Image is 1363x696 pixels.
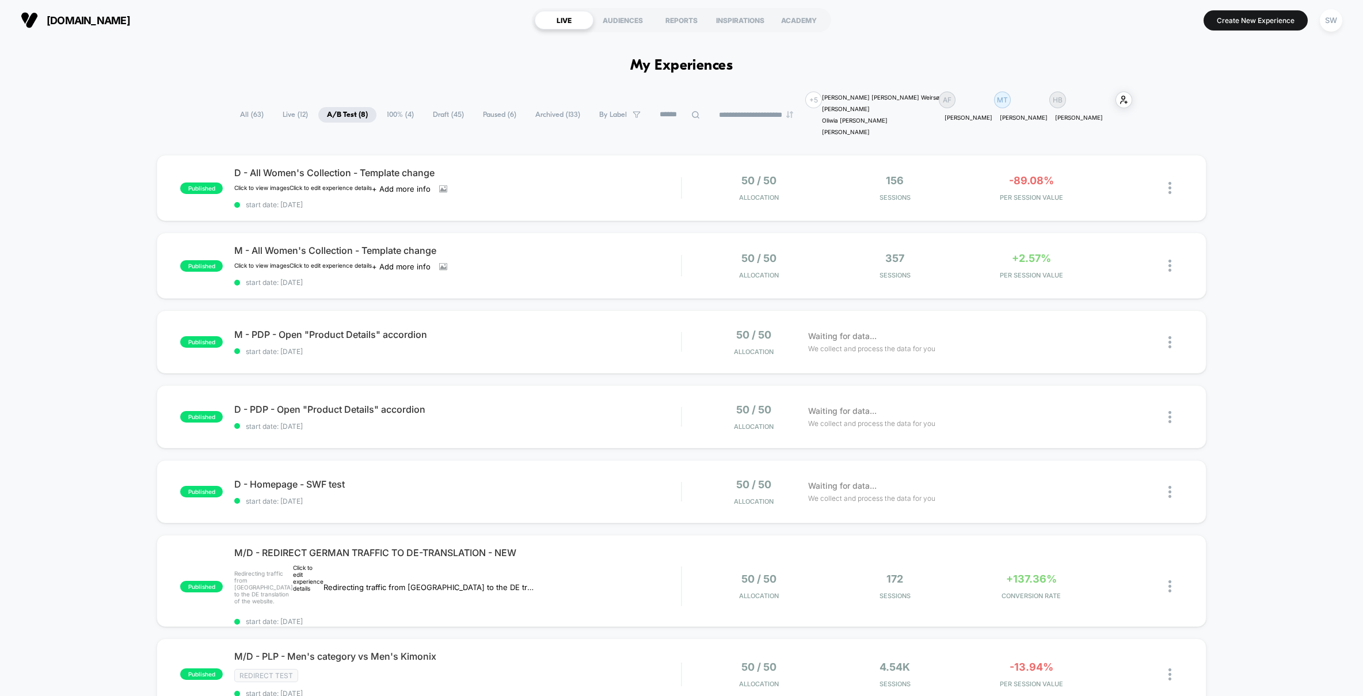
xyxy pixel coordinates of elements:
p: HB [1053,96,1063,104]
span: 50 / 50 [741,252,776,264]
span: We collect and process the data for you [808,493,935,504]
span: PER SESSION VALUE [966,680,1097,688]
p: AF [943,96,951,104]
img: Visually logo [21,12,38,29]
span: Redirecting traffic from [GEOGRAPHIC_DATA] to the DE translation of the website. [234,570,293,604]
span: 50 / 50 [741,573,776,585]
span: All ( 63 ) [231,107,272,123]
span: Archived ( 133 ) [527,107,589,123]
span: We collect and process the data for you [808,343,935,354]
div: Click to view images [234,184,290,193]
span: -13.94% [1010,661,1053,673]
span: Allocation [739,271,779,279]
span: + Add more info [372,184,431,193]
img: close [1168,260,1171,272]
span: Paused ( 6 ) [474,107,525,123]
img: close [1168,668,1171,680]
span: M - All Women's Collection - Template change [234,245,681,256]
span: [DOMAIN_NAME] [47,14,130,26]
button: Create New Experience [1204,10,1308,31]
span: published [180,581,223,592]
div: INSPIRATIONS [711,11,770,29]
span: +137.36% [1006,573,1057,585]
span: 156 [886,174,904,187]
img: end [786,111,793,118]
img: close [1168,182,1171,194]
span: M/D - REDIRECT GERMAN TRAFFIC TO DE-TRANSLATION - NEW [234,547,681,558]
span: PER SESSION VALUE [966,193,1097,201]
img: close [1168,336,1171,348]
span: 50 / 50 [736,329,771,341]
span: D - PDP - Open "Product Details" accordion [234,404,681,415]
span: M/D - PLP - Men's category vs Men's Kimonix [234,651,681,662]
span: published [180,336,223,348]
div: + 5 [805,92,822,108]
span: start date: [DATE] [234,617,681,626]
p: MT [997,96,1008,104]
span: 357 [885,252,904,264]
span: 172 [886,573,903,585]
div: Click to edit experience details [290,184,372,193]
span: Live ( 12 ) [274,107,317,123]
span: Waiting for data... [808,330,877,343]
span: published [180,182,223,194]
span: Sessions [829,193,960,201]
span: 50 / 50 [741,661,776,673]
span: Allocation [734,423,774,431]
span: D - All Women's Collection - Template change [234,167,681,178]
span: Allocation [739,193,779,201]
img: close [1168,486,1171,498]
span: By Label [599,111,627,119]
span: Allocation [739,592,779,600]
span: Allocation [739,680,779,688]
div: REPORTS [652,11,711,29]
button: [DOMAIN_NAME] [17,11,134,29]
span: start date: [DATE] [234,200,681,209]
img: close [1168,411,1171,423]
span: CONVERSION RATE [966,592,1097,600]
span: Redirecting traffic from [GEOGRAPHIC_DATA] to the DE translation of the website. [323,583,537,592]
button: SW [1316,9,1346,32]
p: [PERSON_NAME] [945,114,992,121]
div: [PERSON_NAME] [PERSON_NAME] Weirsøe [PERSON_NAME] Oliwia [PERSON_NAME] [PERSON_NAME] [822,92,943,138]
span: published [180,486,223,497]
span: -89.08% [1009,174,1054,187]
span: Sessions [829,592,960,600]
h1: My Experiences [630,58,733,74]
span: A/B Test ( 8 ) [318,107,376,123]
span: Sessions [829,271,960,279]
span: Allocation [734,348,774,356]
span: start date: [DATE] [234,278,681,287]
span: start date: [DATE] [234,497,681,505]
div: LIVE [535,11,593,29]
p: [PERSON_NAME] [1000,114,1048,121]
img: close [1168,580,1171,592]
div: Click to edit experience details [290,262,372,271]
span: M - PDP - Open "Product Details" accordion [234,329,681,340]
span: Sessions [829,680,960,688]
span: We collect and process the data for you [808,418,935,429]
div: ACADEMY [770,11,828,29]
span: Allocation [734,497,774,505]
span: Redirect Test [234,669,298,682]
span: Waiting for data... [808,405,877,417]
span: 4.54k [880,661,910,673]
div: AUDIENCES [593,11,652,29]
span: Waiting for data... [808,480,877,492]
span: published [180,260,223,272]
span: published [180,668,223,680]
span: 100% ( 4 ) [378,107,422,123]
span: 50 / 50 [736,478,771,490]
span: Draft ( 45 ) [424,107,473,123]
span: 50 / 50 [736,404,771,416]
span: + Add more info [372,262,431,271]
span: PER SESSION VALUE [966,271,1097,279]
div: Click to edit experience details [293,564,323,610]
span: 50 / 50 [741,174,776,187]
div: SW [1320,9,1342,32]
p: [PERSON_NAME] [1055,114,1103,121]
span: +2.57% [1012,252,1051,264]
span: D - Homepage - SWF test [234,478,681,490]
span: start date: [DATE] [234,422,681,431]
span: published [180,411,223,423]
